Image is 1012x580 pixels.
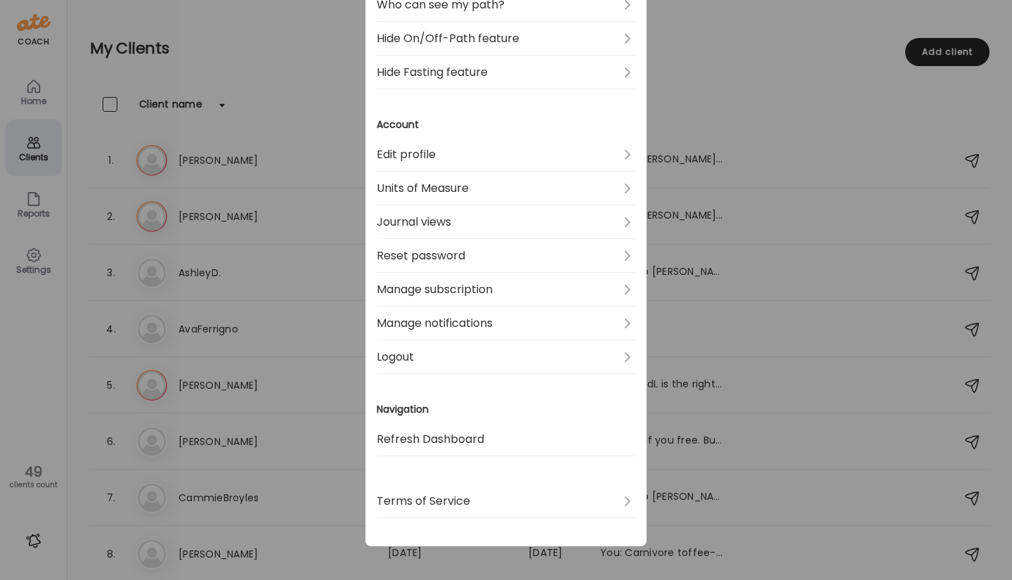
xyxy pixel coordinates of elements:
a: Manage subscription [377,273,635,307]
a: Terms of Service [377,484,635,518]
a: Hide On/Off-Path feature [377,22,635,56]
a: Logout [377,340,635,374]
a: Reset password [377,239,635,273]
a: Journal views [377,205,635,239]
a: Refresh Dashboard [377,423,635,456]
a: Hide Fasting feature [377,56,635,89]
h3: Account [377,117,635,132]
a: Manage notifications [377,307,635,340]
a: Units of Measure [377,172,635,205]
a: Edit profile [377,138,635,172]
h3: Navigation [377,402,635,417]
